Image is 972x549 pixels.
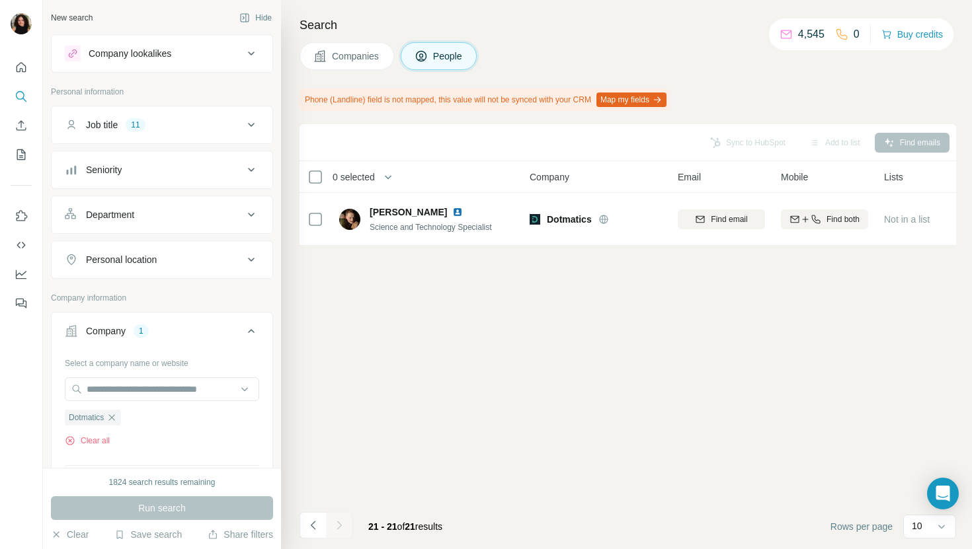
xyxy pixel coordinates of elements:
div: Select a company name or website [65,352,259,369]
div: Seniority [86,163,122,176]
div: New search [51,12,93,24]
span: results [368,521,442,532]
p: Personal information [51,86,273,98]
button: Clear [51,528,89,541]
span: Find email [711,213,747,225]
span: Dotmatics [547,213,592,226]
div: Company [86,324,126,338]
div: Open Intercom Messenger [927,478,959,509]
div: Department [86,208,134,221]
p: 0 [854,26,860,42]
span: Email [678,170,701,184]
img: Avatar [11,13,32,34]
button: Feedback [11,291,32,315]
span: 0 selected [333,170,375,184]
button: Buy credits [881,25,943,44]
div: 11 [126,119,145,131]
button: Quick start [11,55,32,79]
div: 1824 search results remaining [109,476,216,488]
span: Mobile [781,170,808,184]
img: LinkedIn logo [452,207,463,217]
button: Clear all [65,435,110,447]
p: 4,545 [798,26,825,42]
button: Company1 [52,315,272,352]
div: Phone (Landline) field is not mapped, this value will not be synced with your CRM [300,89,669,111]
span: People [433,50,464,63]
button: Company lookalikes [52,38,272,69]
button: Dashboard [11,262,32,286]
button: Seniority [52,154,272,186]
img: Avatar [339,209,360,230]
button: Personal location [52,244,272,275]
span: of [397,521,405,532]
p: Company information [51,292,273,304]
button: Map my fields [596,92,667,107]
span: [PERSON_NAME] [370,205,447,219]
span: Lists [884,170,903,184]
div: Job title [86,118,118,131]
button: Use Surfe API [11,233,32,257]
button: Save search [114,528,182,541]
div: 1 [134,325,149,337]
span: 21 - 21 [368,521,397,532]
button: Enrich CSV [11,114,32,137]
button: My lists [11,143,32,166]
button: Use Surfe on LinkedIn [11,204,32,228]
button: Share filters [208,528,273,541]
button: Hide [230,8,281,28]
button: Find both [781,209,868,229]
button: Find email [678,209,765,229]
span: Company [530,170,569,184]
span: Dotmatics [69,412,104,423]
img: Logo of Dotmatics [530,214,540,225]
button: Department [52,199,272,231]
button: Search [11,85,32,108]
h4: Search [300,16,956,34]
div: Personal location [86,253,157,266]
span: Rows per page [830,520,893,533]
span: Not in a list [884,214,930,225]
div: Company lookalikes [89,47,171,60]
p: 10 [912,519,922,532]
span: Companies [332,50,380,63]
span: 21 [405,521,415,532]
button: Job title11 [52,109,272,141]
span: Find both [827,213,860,225]
span: Science and Technology Specialist [370,223,492,232]
button: Navigate to previous page [300,512,326,538]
